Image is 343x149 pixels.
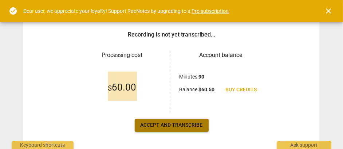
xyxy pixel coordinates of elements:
button: Close [320,2,337,20]
span: close [324,7,333,15]
button: Accept and transcribe [135,119,209,132]
p: Minutes : [179,73,204,81]
span: 60.00 [108,82,137,93]
span: Buy credits [225,86,257,93]
h3: Processing cost [80,51,164,60]
b: 90 [198,74,204,80]
div: Dear user, we appreciate your loyalty! Support RaeNotes by upgrading to a [23,7,229,15]
a: Pro subscription [192,8,229,14]
div: Ask support [277,141,331,149]
span: Accept and transcribe [141,122,203,129]
h3: Recording is not yet transcribed... [128,30,215,39]
div: Keyboard shortcuts [12,141,74,149]
span: $ [108,84,112,92]
h3: Account balance [179,51,263,60]
p: Balance : [179,86,214,93]
b: $ 60.50 [198,87,214,92]
span: check_circle [9,7,17,15]
a: Buy credits [220,83,263,96]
